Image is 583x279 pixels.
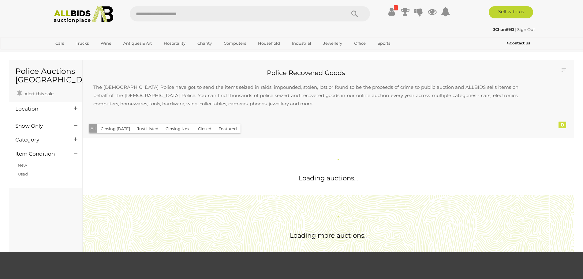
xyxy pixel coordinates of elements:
[493,27,514,32] strong: JChan69
[215,124,241,134] button: Featured
[87,69,525,76] h2: Police Recovered Goods
[374,38,394,48] a: Sports
[51,38,68,48] a: Cars
[559,122,566,128] div: 0
[97,38,115,48] a: Wine
[15,67,76,84] h1: Police Auctions [GEOGRAPHIC_DATA]
[194,124,215,134] button: Closed
[394,5,398,10] i: !
[18,163,27,168] a: New
[339,6,370,21] button: Search
[15,137,65,143] h4: Category
[18,172,28,176] a: Used
[15,123,65,129] h4: Show Only
[254,38,284,48] a: Household
[193,38,216,48] a: Charity
[87,77,525,114] p: The [DEMOGRAPHIC_DATA] Police have got to send the items seized in raids, impounded, stolen, lost...
[23,91,54,96] span: Alert this sale
[89,124,97,133] button: All
[507,40,532,47] a: Contact Us
[50,6,117,23] img: Allbids.com.au
[290,232,367,239] span: Loading more auctions..
[133,124,162,134] button: Just Listed
[288,38,315,48] a: Industrial
[220,38,250,48] a: Computers
[299,174,358,182] span: Loading auctions...
[97,124,134,134] button: Closing [DATE]
[15,106,65,112] h4: Location
[350,38,370,48] a: Office
[515,27,516,32] span: |
[489,6,533,18] a: Sell with us
[319,38,346,48] a: Jewellery
[72,38,93,48] a: Trucks
[51,48,103,58] a: [GEOGRAPHIC_DATA]
[15,89,55,98] a: Alert this sale
[387,6,396,17] a: !
[119,38,156,48] a: Antiques & Art
[493,27,515,32] a: JChan69
[162,124,195,134] button: Closing Next
[507,41,530,45] b: Contact Us
[160,38,189,48] a: Hospitality
[517,27,535,32] a: Sign Out
[15,151,65,157] h4: Item Condition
